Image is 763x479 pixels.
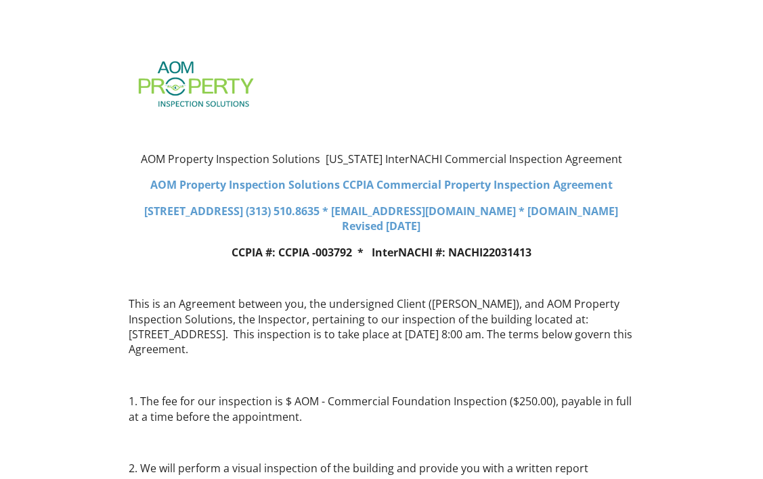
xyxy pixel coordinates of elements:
[129,394,634,424] p: 1. The fee for our inspection is $ AOM - Commercial Foundation Inspection ($250.00), payable in f...
[232,245,531,260] strong: CCPIA #: CCPIA -003792 * InterNACHI #: NACHI22031413
[129,296,634,357] p: This is an Agreement between you, the undersigned Client ([PERSON_NAME]), and AOM Property Inspec...
[150,177,613,192] span: AOM Property Inspection Solutions CCPIA Commercial Property Inspection Agreement
[129,152,634,166] p: AOM Property Inspection Solutions [US_STATE] InterNACHI Commercial Inspection Agreement
[129,51,264,116] img: 1758822495447.jpg
[144,204,618,233] span: [STREET_ADDRESS] (313) 510.8635 * [EMAIL_ADDRESS][DOMAIN_NAME] * [DOMAIN_NAME] Revised [DATE]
